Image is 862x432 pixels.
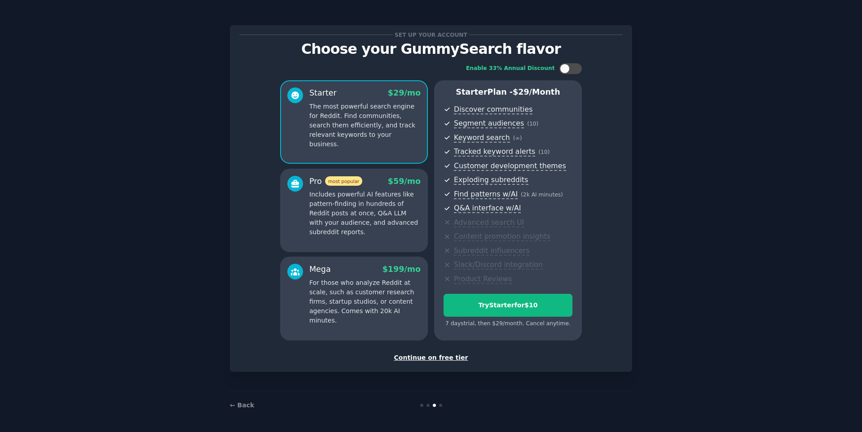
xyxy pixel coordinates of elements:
p: Includes powerful AI features like pattern-finding in hundreds of Reddit posts at once, Q&A LLM w... [309,190,421,237]
div: Starter [309,87,337,99]
span: Advanced search UI [454,218,524,227]
a: ← Back [230,401,254,409]
span: $ 29 /mo [388,88,421,97]
div: Pro [309,176,362,187]
div: Mega [309,264,331,275]
span: Q&A interface w/AI [454,204,521,213]
span: Discover communities [454,105,532,114]
div: Try Starter for $10 [444,301,572,310]
button: TryStarterfor$10 [444,294,572,317]
span: Product Reviews [454,275,512,284]
span: most popular [325,176,363,186]
span: Tracked keyword alerts [454,147,535,157]
span: $ 199 /mo [383,265,421,274]
p: Starter Plan - [444,87,572,98]
span: ( 2k AI minutes ) [521,192,563,198]
div: Continue on free tier [239,353,623,362]
p: The most powerful search engine for Reddit. Find communities, search them efficiently, and track ... [309,102,421,149]
p: For those who analyze Reddit at scale, such as customer research firms, startup studios, or conte... [309,278,421,325]
span: ( 10 ) [527,121,538,127]
span: Subreddit influencers [454,246,529,256]
span: ( ∞ ) [513,135,522,141]
div: Enable 33% Annual Discount [466,65,555,73]
span: Slack/Discord integration [454,260,543,270]
span: $ 59 /mo [388,177,421,186]
span: Customer development themes [454,161,566,171]
span: $ 29 /month [513,87,560,96]
span: Exploding subreddits [454,175,528,185]
span: Content promotion insights [454,232,550,241]
p: Choose your GummySearch flavor [239,41,623,57]
span: Set up your account [393,30,469,39]
div: 7 days trial, then $ 29 /month . Cancel anytime. [444,320,572,328]
span: Keyword search [454,133,510,143]
span: ( 10 ) [538,149,550,155]
span: Find patterns w/AI [454,190,518,199]
span: Segment audiences [454,119,524,128]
